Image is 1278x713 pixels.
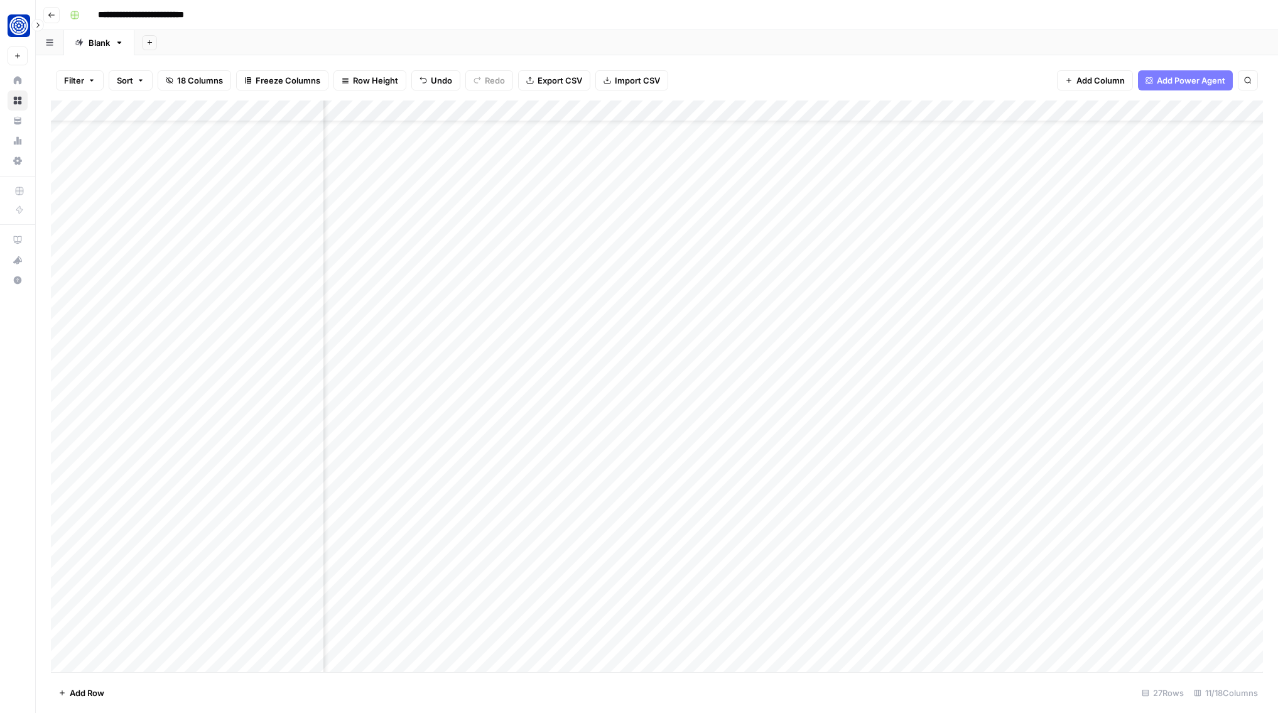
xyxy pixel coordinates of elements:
[615,74,660,87] span: Import CSV
[333,70,406,90] button: Row Height
[8,251,27,269] div: What's new?
[8,10,28,41] button: Workspace: Fundwell
[177,74,223,87] span: 18 Columns
[538,74,582,87] span: Export CSV
[256,74,320,87] span: Freeze Columns
[1157,74,1225,87] span: Add Power Agent
[64,74,84,87] span: Filter
[8,111,28,131] a: Your Data
[89,36,110,49] div: Blank
[8,151,28,171] a: Settings
[485,74,505,87] span: Redo
[109,70,153,90] button: Sort
[595,70,668,90] button: Import CSV
[1137,683,1189,703] div: 27 Rows
[8,270,28,290] button: Help + Support
[70,687,104,699] span: Add Row
[518,70,590,90] button: Export CSV
[64,30,134,55] a: Blank
[1189,683,1263,703] div: 11/18 Columns
[8,14,30,37] img: Fundwell Logo
[8,250,28,270] button: What's new?
[158,70,231,90] button: 18 Columns
[1138,70,1233,90] button: Add Power Agent
[411,70,460,90] button: Undo
[1057,70,1133,90] button: Add Column
[8,131,28,151] a: Usage
[56,70,104,90] button: Filter
[117,74,133,87] span: Sort
[236,70,328,90] button: Freeze Columns
[465,70,513,90] button: Redo
[8,90,28,111] a: Browse
[8,230,28,250] a: AirOps Academy
[1076,74,1125,87] span: Add Column
[8,70,28,90] a: Home
[431,74,452,87] span: Undo
[51,683,112,703] button: Add Row
[353,74,398,87] span: Row Height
